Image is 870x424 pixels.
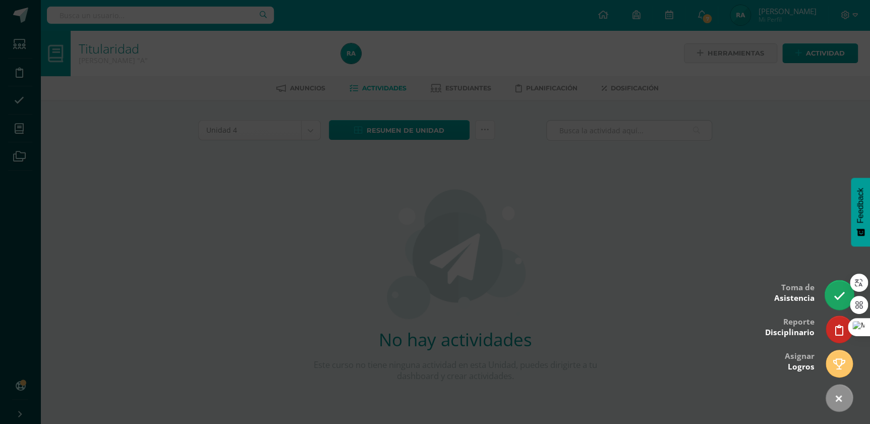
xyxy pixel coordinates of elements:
button: Feedback - Mostrar encuesta [851,178,870,246]
span: Asistencia [774,293,815,303]
span: Logros [788,361,815,372]
span: Disciplinario [765,327,815,338]
div: Reporte [765,310,815,343]
div: Asignar [785,344,815,377]
div: Toma de [774,276,815,308]
span: Feedback [856,188,865,223]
